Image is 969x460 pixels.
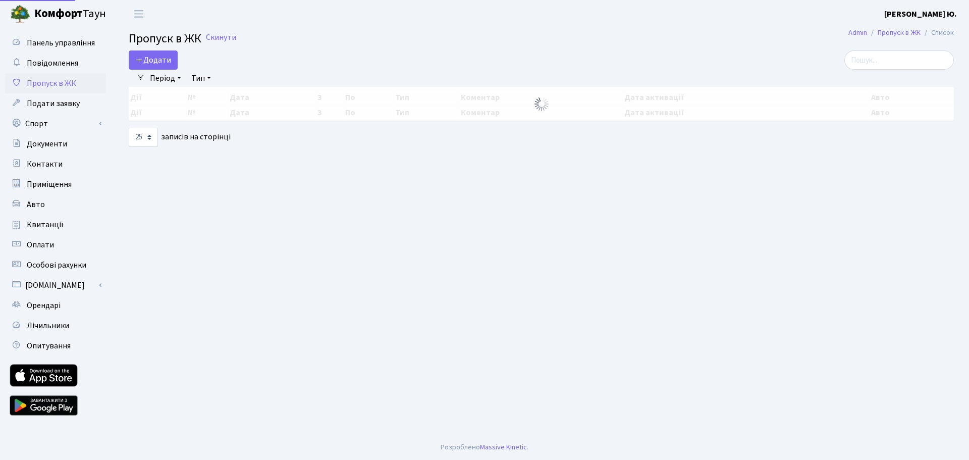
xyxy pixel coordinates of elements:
[27,58,78,69] span: Повідомлення
[27,219,64,230] span: Квитанції
[27,37,95,48] span: Панель управління
[27,98,80,109] span: Подати заявку
[27,320,69,331] span: Лічильники
[5,295,106,316] a: Орендарі
[5,336,106,356] a: Опитування
[5,114,106,134] a: Спорт
[5,154,106,174] a: Контакти
[27,179,72,190] span: Приміщення
[884,9,957,20] b: [PERSON_NAME] Ю.
[480,442,527,452] a: Massive Kinetic
[146,70,185,87] a: Період
[27,138,67,149] span: Документи
[844,50,954,70] input: Пошук...
[129,128,158,147] select: записів на сторінці
[187,70,215,87] a: Тип
[129,128,231,147] label: записів на сторінці
[921,27,954,38] li: Список
[27,300,61,311] span: Орендарі
[5,93,106,114] a: Подати заявку
[34,6,83,22] b: Комфорт
[5,255,106,275] a: Особові рахунки
[27,78,76,89] span: Пропуск в ЖК
[27,159,63,170] span: Контакти
[126,6,151,22] button: Переключити навігацію
[27,340,71,351] span: Опитування
[884,8,957,20] a: [PERSON_NAME] Ю.
[135,55,171,66] span: Додати
[5,33,106,53] a: Панель управління
[533,96,550,112] img: Обробка...
[5,134,106,154] a: Документи
[34,6,106,23] span: Таун
[848,27,867,38] a: Admin
[5,316,106,336] a: Лічильники
[833,22,969,43] nav: breadcrumb
[5,275,106,295] a: [DOMAIN_NAME]
[27,260,86,271] span: Особові рахунки
[441,442,528,453] div: Розроблено .
[206,33,236,42] a: Скинути
[129,30,201,47] span: Пропуск в ЖК
[5,73,106,93] a: Пропуск в ЖК
[27,239,54,250] span: Оплати
[5,235,106,255] a: Оплати
[10,4,30,24] img: logo.png
[5,215,106,235] a: Квитанції
[5,53,106,73] a: Повідомлення
[878,27,921,38] a: Пропуск в ЖК
[5,194,106,215] a: Авто
[27,199,45,210] span: Авто
[5,174,106,194] a: Приміщення
[129,50,178,70] a: Додати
